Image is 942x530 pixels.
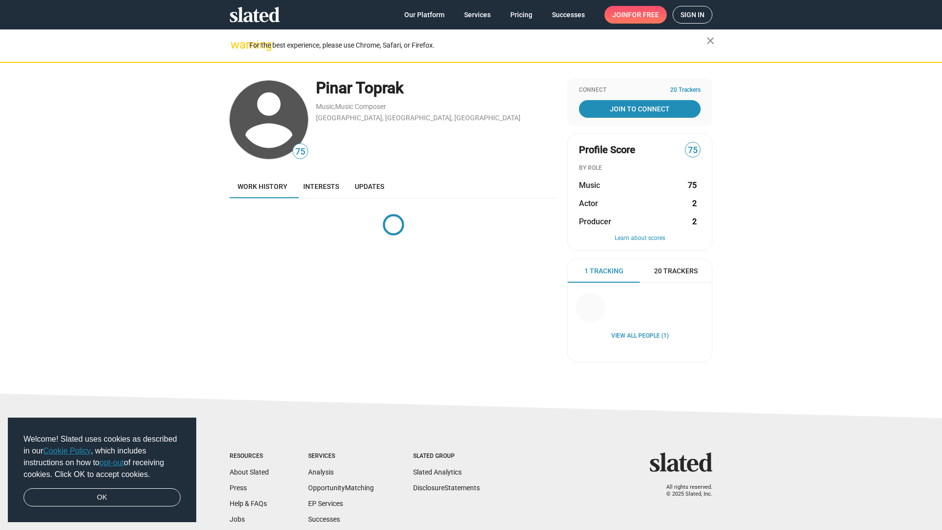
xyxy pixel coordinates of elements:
[552,6,585,24] span: Successes
[230,175,295,198] a: Work history
[612,6,659,24] span: Join
[43,447,91,455] a: Cookie Policy
[230,468,269,476] a: About Slated
[24,433,181,480] span: Welcome! Slated uses cookies as described in our , which includes instructions on how to of recei...
[670,86,701,94] span: 20 Trackers
[316,103,334,110] a: Music
[355,183,384,190] span: Updates
[413,468,462,476] a: Slated Analytics
[230,452,269,460] div: Resources
[692,216,697,227] strong: 2
[502,6,540,24] a: Pricing
[308,452,374,460] div: Services
[413,484,480,492] a: DisclosureStatements
[347,175,392,198] a: Updates
[654,266,698,276] span: 20 Trackers
[308,500,343,507] a: EP Services
[579,216,611,227] span: Producer
[456,6,498,24] a: Services
[404,6,445,24] span: Our Platform
[705,35,716,47] mat-icon: close
[544,6,593,24] a: Successes
[579,180,600,190] span: Music
[295,175,347,198] a: Interests
[656,484,712,498] p: All rights reserved. © 2025 Slated, Inc.
[579,164,701,172] div: BY ROLE
[604,6,667,24] a: Joinfor free
[584,266,624,276] span: 1 Tracking
[8,418,196,523] div: cookieconsent
[579,198,598,209] span: Actor
[308,515,340,523] a: Successes
[230,515,245,523] a: Jobs
[673,6,712,24] a: Sign in
[316,78,557,99] div: Pinar Toprak
[308,484,374,492] a: OpportunityMatching
[293,145,308,159] span: 75
[334,105,335,110] span: ,
[24,488,181,507] a: dismiss cookie message
[230,484,247,492] a: Press
[308,468,334,476] a: Analysis
[628,6,659,24] span: for free
[464,6,491,24] span: Services
[680,6,705,23] span: Sign in
[611,332,669,340] a: View all People (1)
[510,6,532,24] span: Pricing
[230,500,267,507] a: Help & FAQs
[100,458,124,467] a: opt-out
[579,143,635,157] span: Profile Score
[335,103,386,110] a: Music Composer
[237,183,288,190] span: Work history
[316,114,521,122] a: [GEOGRAPHIC_DATA], [GEOGRAPHIC_DATA], [GEOGRAPHIC_DATA]
[413,452,480,460] div: Slated Group
[579,86,701,94] div: Connect
[581,100,699,118] span: Join To Connect
[692,198,697,209] strong: 2
[579,100,701,118] a: Join To Connect
[688,180,697,190] strong: 75
[249,39,706,52] div: For the best experience, please use Chrome, Safari, or Firefox.
[231,39,242,51] mat-icon: warning
[685,144,700,157] span: 75
[579,235,701,242] button: Learn about scores
[303,183,339,190] span: Interests
[396,6,452,24] a: Our Platform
